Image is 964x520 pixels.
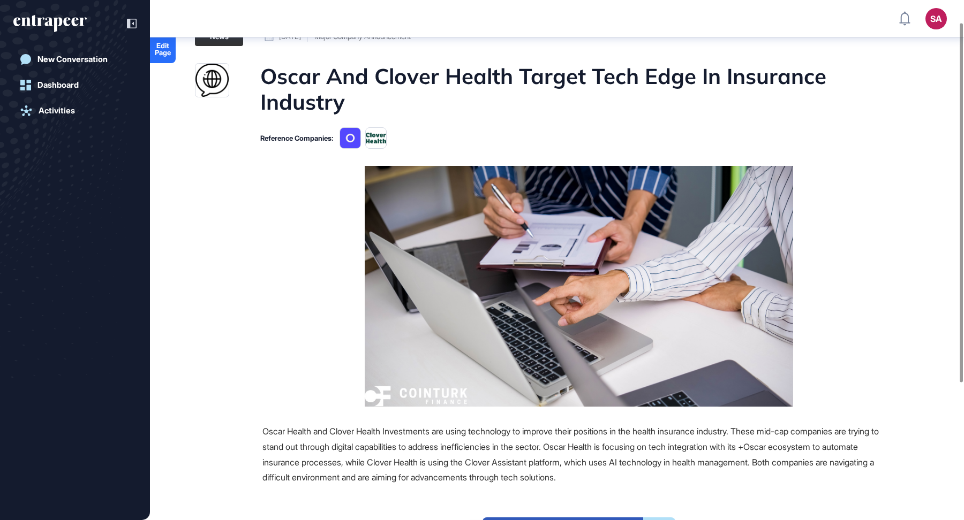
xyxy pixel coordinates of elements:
[260,135,333,142] div: Reference Companies:
[365,166,793,407] img: Oscar And Clover Health Target Tech Edge In Insurance Industry
[37,55,108,64] div: New Conversation
[13,100,137,121] a: Activities
[340,127,361,149] img: 65be65b06e22ce299478ef9f.tmpnmes0o12
[262,426,879,483] span: Oscar Health and Clover Health Investments are using technology to improve their positions in the...
[37,80,79,90] div: Dashboard
[150,42,176,56] span: Edit Page
[279,33,301,40] span: [DATE]
[925,8,947,29] button: SA
[39,106,75,116] div: Activities
[150,19,176,63] a: Edit Page
[13,15,87,32] div: entrapeer-logo
[13,49,137,70] a: New Conversation
[365,127,387,149] img: Clover%20Health.png
[195,64,229,97] img: finance.coin-turk.com
[260,63,895,114] h1: Oscar And Clover Health Target Tech Edge In Insurance Industry
[13,74,137,96] a: Dashboard
[314,33,411,40] div: Major Company Announcement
